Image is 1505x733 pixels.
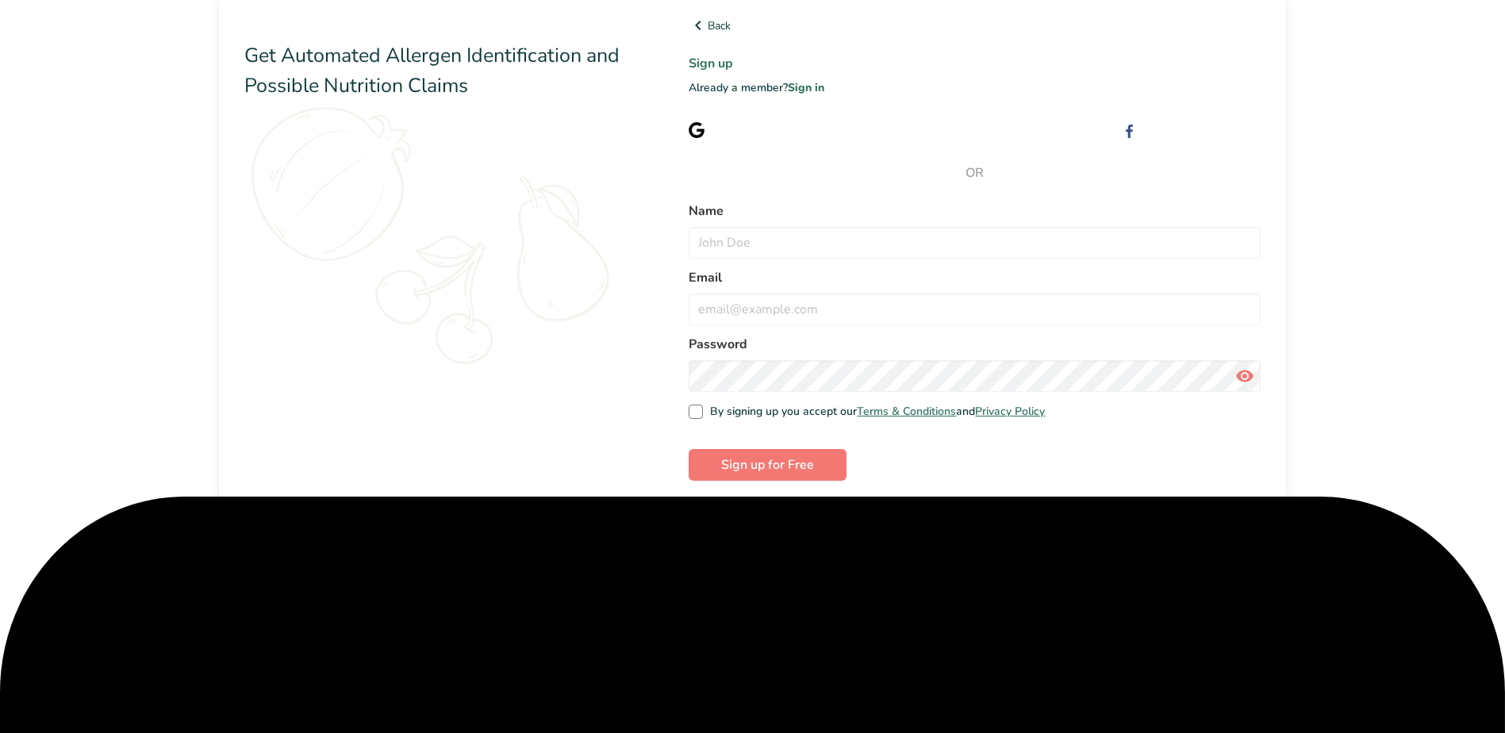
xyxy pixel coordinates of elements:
span: Sign up for Free [721,455,814,474]
span: with Facebook [1186,122,1261,137]
span: OR [689,163,1261,182]
a: Back [689,16,1261,35]
input: John Doe [689,227,1261,259]
span: By signing up you accept our and [703,405,1046,419]
input: email@example.com [689,294,1261,325]
a: Terms & Conditions [857,404,956,419]
label: Name [689,201,1261,221]
p: Already a member? [689,79,1261,96]
img: Food Label Maker [244,16,399,36]
span: Get Automated Allergen Identification and Possible Nutrition Claims [244,42,620,99]
label: Password [689,335,1261,354]
h1: Sign up [689,54,1261,73]
div: Sign up [717,121,817,138]
span: with Google [755,122,817,137]
a: Privacy Policy [975,404,1045,419]
label: Email [689,268,1261,287]
a: Sign in [788,80,824,95]
button: Sign up for Free [689,449,847,481]
div: Sign up [1148,121,1261,138]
